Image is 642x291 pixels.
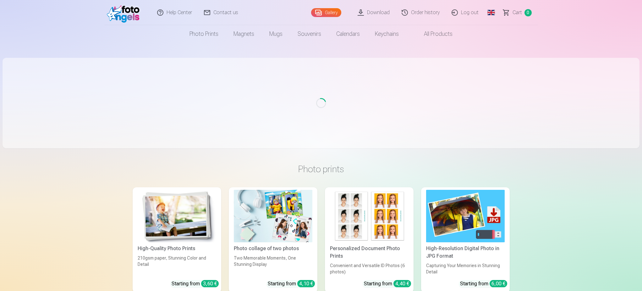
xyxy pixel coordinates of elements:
div: Starting from [268,280,315,288]
div: Convenient and Versatile ID Photos (6 photos) [327,262,411,275]
img: Photo collage of two photos [234,190,312,242]
a: Mugs [262,25,290,43]
a: All products [406,25,460,43]
div: 6,00 € [490,280,507,287]
span: Сart [513,9,522,16]
a: Keychains [367,25,406,43]
a: Souvenirs [290,25,329,43]
img: High-Quality Photo Prints [138,190,216,242]
div: High-Resolution Digital Photo in JPG Format [424,245,507,260]
div: 210gsm paper, Stunning Color and Detail [135,255,219,275]
div: Starting from [364,280,411,288]
img: High-Resolution Digital Photo in JPG Format [426,190,505,242]
div: 3,60 € [201,280,219,287]
div: Personalized Document Photo Prints [327,245,411,260]
div: Starting from [460,280,507,288]
div: Starting from [172,280,219,288]
h3: Photo prints [138,163,505,175]
a: Photo prints [182,25,226,43]
span: 0 [524,9,532,16]
div: 4,40 € [393,280,411,287]
a: Magnets [226,25,262,43]
div: High-Quality Photo Prints [135,245,219,252]
div: Capturing Your Memories in Stunning Detail [424,262,507,275]
div: Two Memorable Moments, One Stunning Display [231,255,315,275]
a: Calendars [329,25,367,43]
div: 4,10 € [297,280,315,287]
div: Photo collage of two photos [231,245,315,252]
a: Gallery [311,8,341,17]
img: /fa1 [107,3,143,23]
img: Personalized Document Photo Prints [330,190,409,242]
